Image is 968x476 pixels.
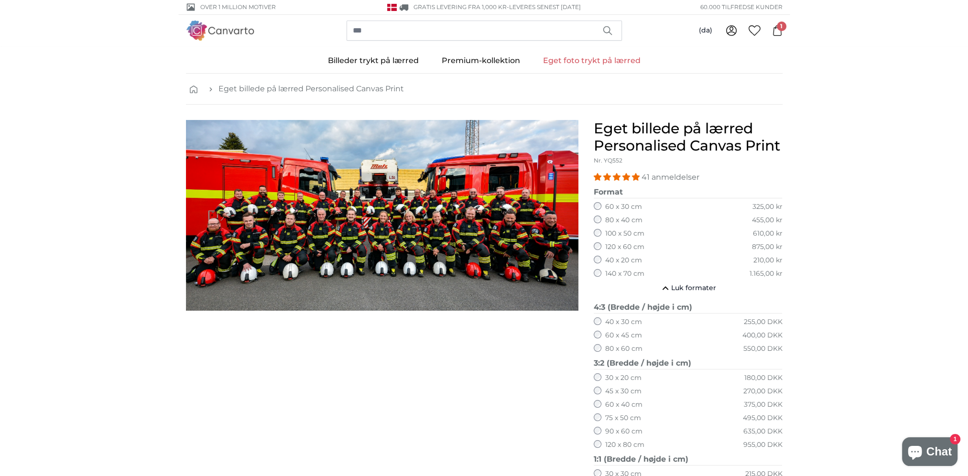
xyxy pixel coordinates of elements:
span: - [507,3,581,11]
div: 495,00 DKK [742,413,782,423]
a: Billeder trykt på lærred [316,48,430,73]
label: 60 x 30 cm [605,202,642,212]
label: 30 x 20 cm [605,373,642,383]
legend: 1:1 (Bredde / højde i cm) [594,454,783,465]
img: personalised-canvas-print [186,120,578,311]
div: 270,00 DKK [743,387,782,396]
a: Premium-kollektion [430,48,532,73]
legend: 4:3 (Bredde / højde i cm) [594,302,783,314]
div: 255,00 DKK [743,317,782,327]
button: (da) [691,22,720,39]
div: 400,00 DKK [742,331,782,340]
span: 4.98 stars [594,173,642,182]
div: 375,00 DKK [743,400,782,410]
span: 1 [777,22,786,31]
label: 120 x 80 cm [605,440,644,450]
div: 635,00 DKK [743,427,782,436]
div: 325,00 kr [752,202,782,212]
nav: breadcrumbs [186,74,783,105]
label: 120 x 60 cm [605,242,644,252]
img: Danmark [387,4,397,11]
div: 180,00 DKK [744,373,782,383]
h1: Eget billede på lærred Personalised Canvas Print [594,120,783,154]
label: 90 x 60 cm [605,427,642,436]
a: Eget foto trykt på lærred [532,48,652,73]
legend: Format [594,186,783,198]
span: 60.000 tilfredse kunder [700,3,783,11]
inbox-online-store-chat: Shopify-webshopchat [899,437,960,468]
label: 75 x 50 cm [605,413,641,423]
div: 610,00 kr [752,229,782,238]
label: 80 x 40 cm [605,216,642,225]
div: 875,00 kr [751,242,782,252]
label: 140 x 70 cm [605,269,644,279]
button: Luk formater [594,279,783,298]
span: 41 anmeldelser [642,173,699,182]
img: Canvarto [186,21,255,40]
div: 550,00 DKK [743,344,782,354]
span: Over 1 million motiver [200,3,276,11]
span: Luk formater [671,283,716,293]
div: 210,00 kr [753,256,782,265]
label: 60 x 45 cm [605,331,642,340]
div: 455,00 kr [751,216,782,225]
span: Nr. YQ552 [594,157,622,164]
a: Eget billede på lærred Personalised Canvas Print [218,83,404,95]
label: 60 x 40 cm [605,400,642,410]
div: 1 of 1 [186,120,578,311]
div: 1.165,00 kr [749,269,782,279]
div: 955,00 DKK [743,440,782,450]
legend: 3:2 (Bredde / højde i cm) [594,357,783,369]
label: 40 x 30 cm [605,317,642,327]
label: 100 x 50 cm [605,229,644,238]
span: GRATIS Levering fra 1,000 kr [413,3,507,11]
label: 80 x 60 cm [605,344,642,354]
label: 45 x 30 cm [605,387,642,396]
span: Leveres senest [DATE] [509,3,581,11]
label: 40 x 20 cm [605,256,642,265]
